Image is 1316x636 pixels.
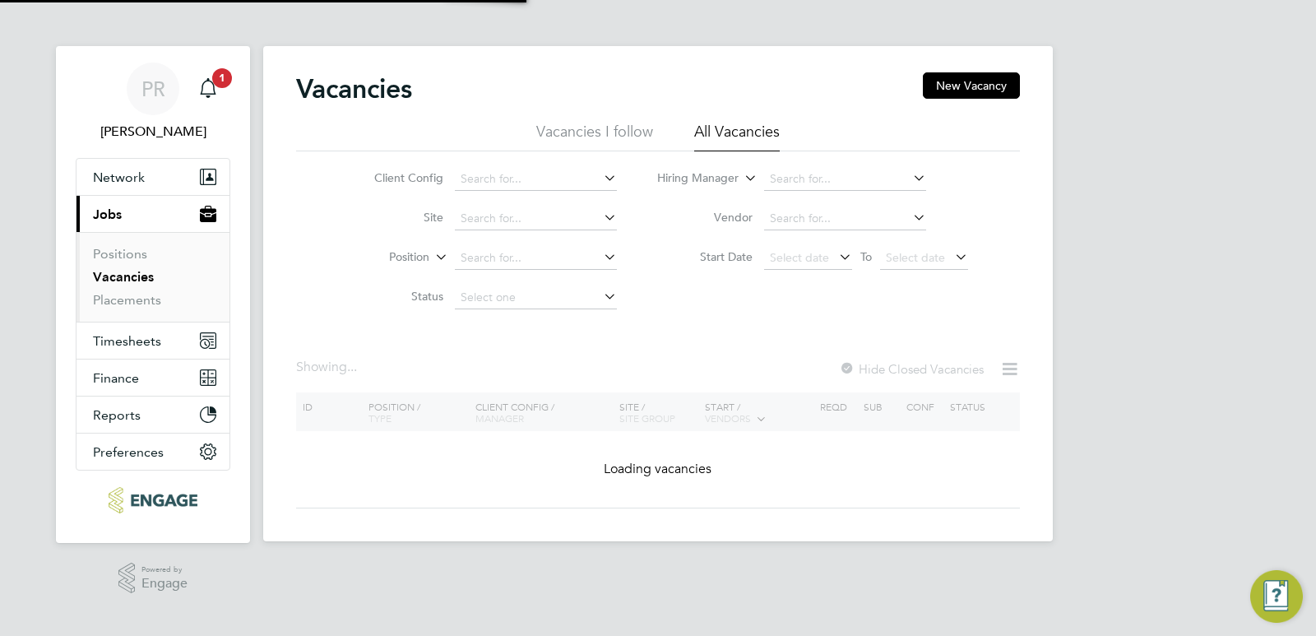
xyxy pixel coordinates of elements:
span: Powered by [141,563,188,577]
span: Select date [886,250,945,265]
span: Jobs [93,207,122,222]
input: Select one [455,286,617,309]
span: Reports [93,407,141,423]
label: Hide Closed Vacancies [839,361,984,377]
a: PR[PERSON_NAME] [76,63,230,142]
input: Search for... [455,168,617,191]
span: Finance [93,370,139,386]
span: Engage [141,577,188,591]
a: Vacancies [93,269,154,285]
li: All Vacancies [694,122,780,151]
button: New Vacancy [923,72,1020,99]
nav: Main navigation [56,46,250,543]
a: Placements [93,292,161,308]
span: ... [347,359,357,375]
span: Pallvi Raghvani [76,122,230,142]
button: Finance [76,360,229,396]
span: Timesheets [93,333,161,349]
div: Showing [296,359,360,376]
span: Network [93,169,145,185]
span: 1 [212,68,232,88]
label: Site [349,210,443,225]
span: PR [141,78,165,100]
input: Search for... [764,207,926,230]
label: Vendor [658,210,753,225]
img: ncclondon-logo-retina.png [109,487,197,513]
a: Go to home page [76,487,230,513]
label: Client Config [349,170,443,185]
button: Engage Resource Center [1250,570,1303,623]
label: Hiring Manager [644,170,739,187]
span: Select date [770,250,829,265]
h2: Vacancies [296,72,412,105]
button: Preferences [76,434,229,470]
li: Vacancies I follow [536,122,653,151]
button: Network [76,159,229,195]
input: Search for... [455,207,617,230]
label: Position [335,249,429,266]
input: Search for... [764,168,926,191]
div: Jobs [76,232,229,322]
span: Preferences [93,444,164,460]
label: Start Date [658,249,753,264]
button: Jobs [76,196,229,232]
span: To [855,246,877,267]
a: Powered byEngage [118,563,188,594]
a: 1 [192,63,225,115]
button: Reports [76,397,229,433]
label: Status [349,289,443,304]
a: Positions [93,246,147,262]
input: Search for... [455,247,617,270]
button: Timesheets [76,323,229,359]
